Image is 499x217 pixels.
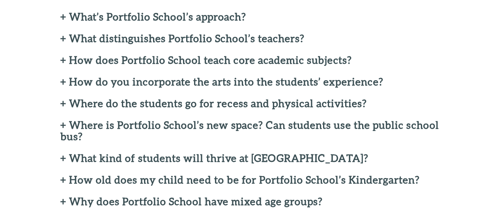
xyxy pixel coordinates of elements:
h2: + How do you incorporate the arts into the students’ experience? [60,76,439,87]
h2: + Why does Portfolio School have mixed age groups? [60,196,439,207]
h2: + How does Portfolio School teach core academic subjects? [60,54,439,66]
h2: + What distinguishes Portfolio School’s teachers? [60,33,439,44]
h2: + What kind of students will thrive at [GEOGRAPHIC_DATA]? [60,152,439,164]
h2: + Where do the students go for recess and physical activities? [60,98,439,109]
h2: + How old does my child need to be for Portfolio School’s Kindergarten? [60,174,439,185]
h2: + What’s Portfolio School’s approach? [60,11,439,22]
h2: + Where is Portfolio School’s new space? Can students use the public school bus? [60,119,439,142]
